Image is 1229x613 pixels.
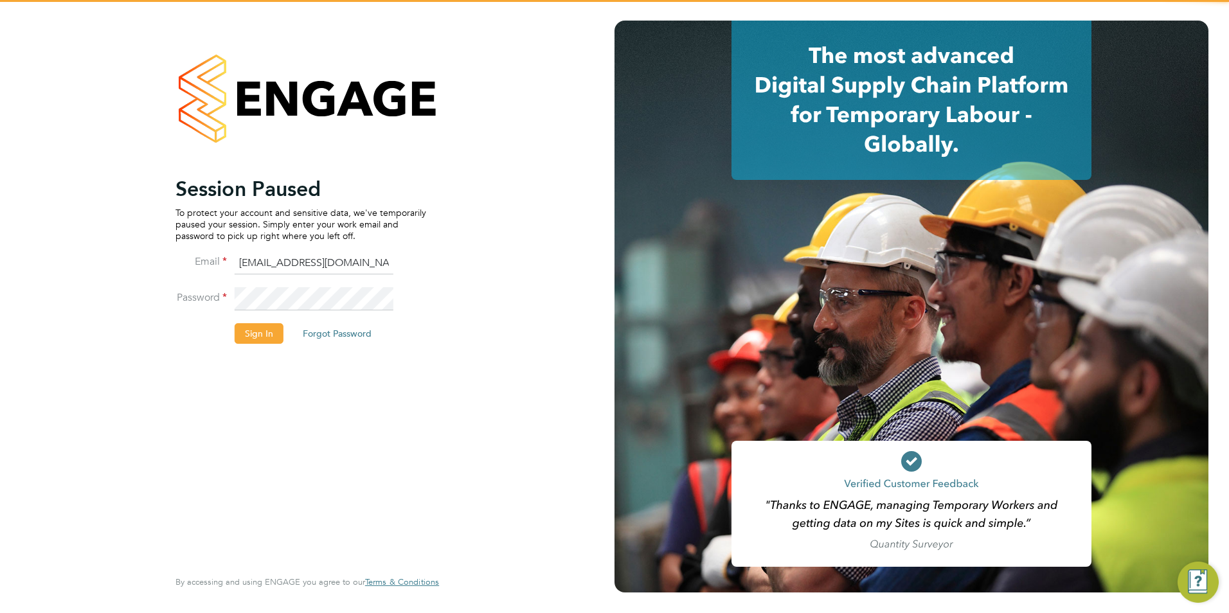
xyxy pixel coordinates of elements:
button: Forgot Password [292,323,382,344]
span: By accessing and using ENGAGE you agree to our [175,576,439,587]
input: Enter your work email... [235,252,393,275]
button: Engage Resource Center [1178,562,1219,603]
label: Email [175,255,227,269]
label: Password [175,291,227,305]
h2: Session Paused [175,176,426,202]
p: To protect your account and sensitive data, we've temporarily paused your session. Simply enter y... [175,207,426,242]
a: Terms & Conditions [365,577,439,587]
button: Sign In [235,323,283,344]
